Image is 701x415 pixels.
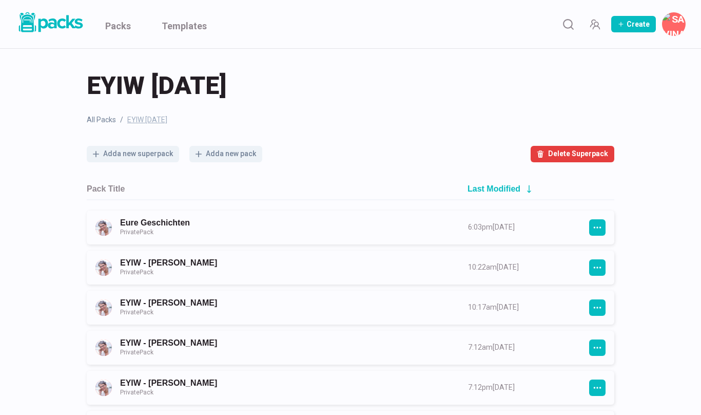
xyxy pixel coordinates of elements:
[87,184,125,194] h2: Pack Title
[585,14,605,34] button: Manage Team Invites
[87,69,226,102] span: EYIW [DATE]
[87,115,116,125] a: All Packs
[662,12,686,36] button: Savina Tilmann
[468,184,520,194] h2: Last Modified
[189,146,262,162] button: Adda new pack
[15,10,85,34] img: Packs logo
[531,146,614,162] button: Delete Superpack
[127,115,167,125] span: EYIW [DATE]
[87,115,614,125] nav: breadcrumb
[87,146,179,162] button: Adda new superpack
[611,16,656,32] button: Create Pack
[120,115,123,125] span: /
[15,10,85,38] a: Packs logo
[558,14,578,34] button: Search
